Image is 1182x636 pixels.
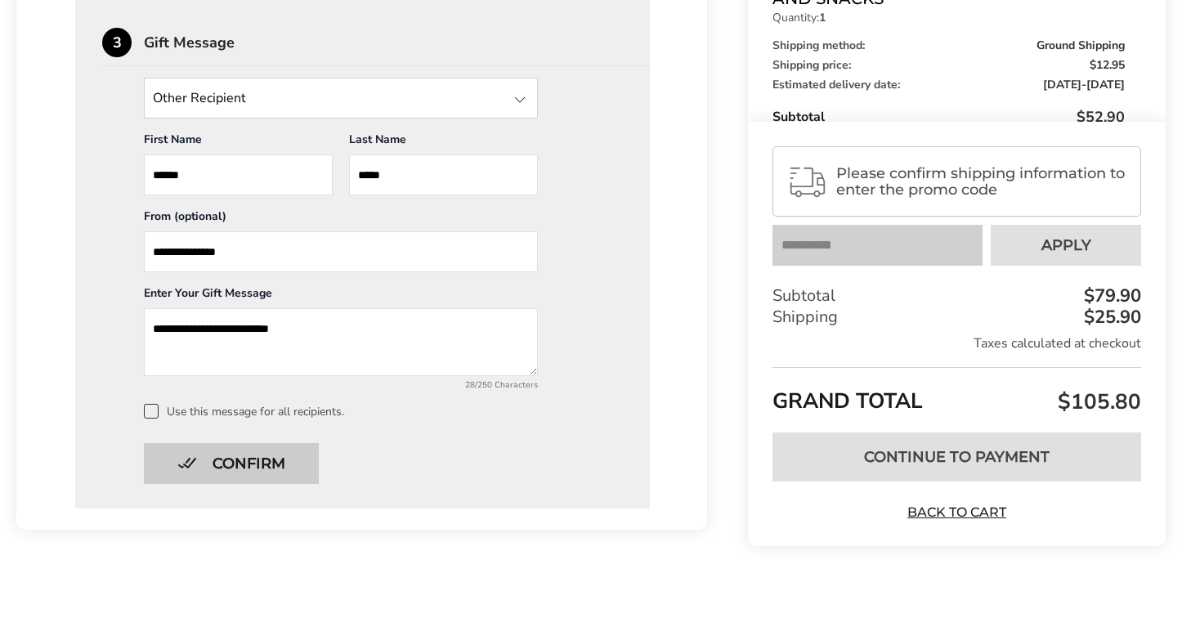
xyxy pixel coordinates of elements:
span: [DATE] [1086,77,1125,92]
span: [DATE] [1043,77,1081,92]
div: First Name [144,132,333,155]
span: - [1043,79,1125,91]
a: Back to Cart [900,504,1014,522]
input: From [144,231,538,272]
div: Shipping method: [772,40,1125,52]
div: Shipping price: [772,60,1125,71]
span: Apply [1041,239,1091,253]
div: Subtotal [772,107,1125,127]
div: 28/250 Characters [144,379,538,391]
div: Last Name [349,132,538,155]
div: $25.90 [1080,309,1141,327]
div: Enter Your Gift Message [144,285,538,308]
div: Gift Message [144,35,650,50]
div: Estimated delivery date: [772,79,1125,91]
span: $105.80 [1054,387,1141,416]
span: $52.90 [1077,107,1125,127]
p: Quantity: [772,12,1125,24]
div: $79.90 [1080,288,1141,306]
div: From (optional) [144,208,538,231]
button: Apply [991,226,1141,266]
input: Last Name [349,155,538,195]
div: Taxes calculated at checkout [772,335,1141,353]
div: GRAND TOTAL [772,368,1141,421]
span: Ground Shipping [1036,40,1125,52]
strong: 1 [819,10,826,25]
input: State [144,78,538,119]
div: Subtotal [772,286,1141,307]
div: 3 [102,28,132,57]
input: First Name [144,155,333,195]
span: $12.95 [1090,60,1125,71]
button: Confirm button [144,443,319,484]
span: Please confirm shipping information to enter the promo code [836,166,1126,199]
button: Continue to Payment [772,432,1141,481]
div: Shipping [772,307,1141,329]
label: Use this message for all recipients. [144,404,623,419]
textarea: Add a message [144,308,538,376]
